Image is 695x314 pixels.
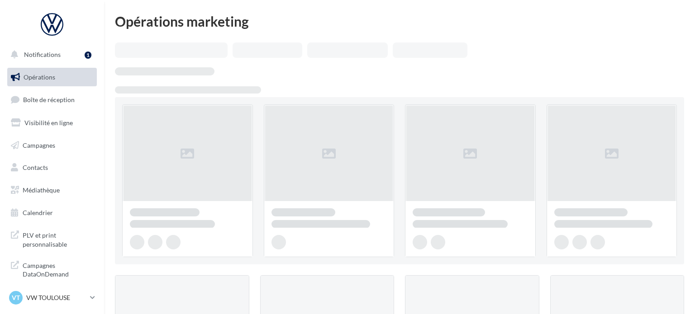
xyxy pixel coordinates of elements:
a: VT VW TOULOUSE [7,289,97,306]
a: Calendrier [5,203,99,222]
a: Visibilité en ligne [5,113,99,132]
a: Médiathèque [5,181,99,200]
a: Boîte de réception [5,90,99,109]
a: PLV et print personnalisable [5,225,99,252]
span: Campagnes DataOnDemand [23,259,93,279]
a: Opérations [5,68,99,87]
span: Médiathèque [23,186,60,194]
span: Opérations [24,73,55,81]
div: Opérations marketing [115,14,684,28]
span: Calendrier [23,209,53,216]
button: Notifications 1 [5,45,95,64]
span: Contacts [23,164,48,171]
span: Boîte de réception [23,96,75,103]
p: VW TOULOUSE [26,293,86,302]
a: Contacts [5,158,99,177]
span: Campagnes [23,141,55,149]
a: Campagnes [5,136,99,155]
div: 1 [85,52,91,59]
span: PLV et print personnalisable [23,229,93,248]
span: Visibilité en ligne [24,119,73,127]
span: Notifications [24,51,61,58]
a: Campagnes DataOnDemand [5,256,99,282]
span: VT [12,293,20,302]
